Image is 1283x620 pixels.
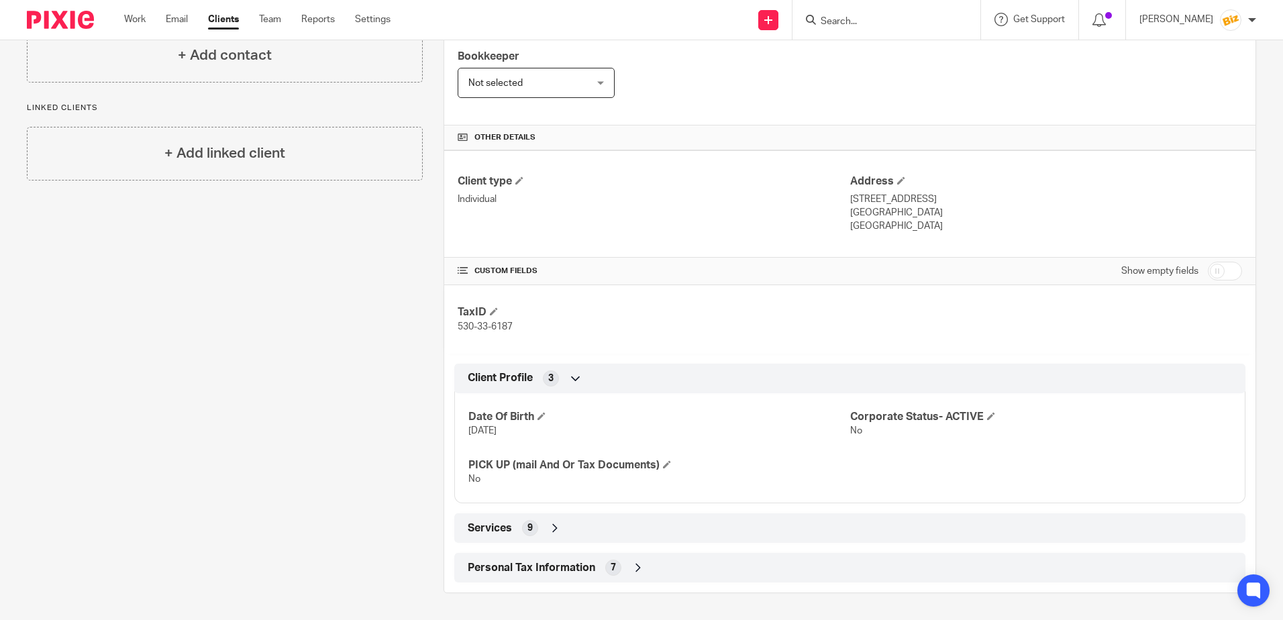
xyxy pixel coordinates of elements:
span: Personal Tax Information [468,561,595,575]
h4: Date Of Birth [468,410,850,424]
p: [GEOGRAPHIC_DATA] [850,206,1242,219]
span: 530-33-6187 [458,322,513,331]
span: 3 [548,372,554,385]
span: Not selected [468,79,523,88]
span: Services [468,521,512,535]
span: [DATE] [468,426,497,435]
input: Search [819,16,940,28]
span: 9 [527,521,533,535]
a: Team [259,13,281,26]
p: [STREET_ADDRESS] [850,193,1242,206]
h4: CUSTOM FIELDS [458,266,850,276]
p: [GEOGRAPHIC_DATA] [850,219,1242,233]
h4: Client type [458,174,850,189]
span: No [850,426,862,435]
p: Individual [458,193,850,206]
h4: + Add linked client [164,143,285,164]
p: Linked clients [27,103,423,113]
img: Pixie [27,11,94,29]
h4: + Add contact [178,45,272,66]
h4: Corporate Status- ACTIVE [850,410,1231,424]
span: 7 [611,561,616,574]
a: Email [166,13,188,26]
span: Get Support [1013,15,1065,24]
h4: TaxID [458,305,850,319]
span: No [468,474,480,484]
span: Bookkeeper [458,51,519,62]
a: Reports [301,13,335,26]
a: Work [124,13,146,26]
h4: PICK UP (mail And Or Tax Documents) [468,458,850,472]
span: Other details [474,132,535,143]
h4: Address [850,174,1242,189]
span: Client Profile [468,371,533,385]
a: Clients [208,13,239,26]
a: Settings [355,13,391,26]
p: [PERSON_NAME] [1139,13,1213,26]
img: siteIcon.png [1220,9,1241,31]
label: Show empty fields [1121,264,1198,278]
